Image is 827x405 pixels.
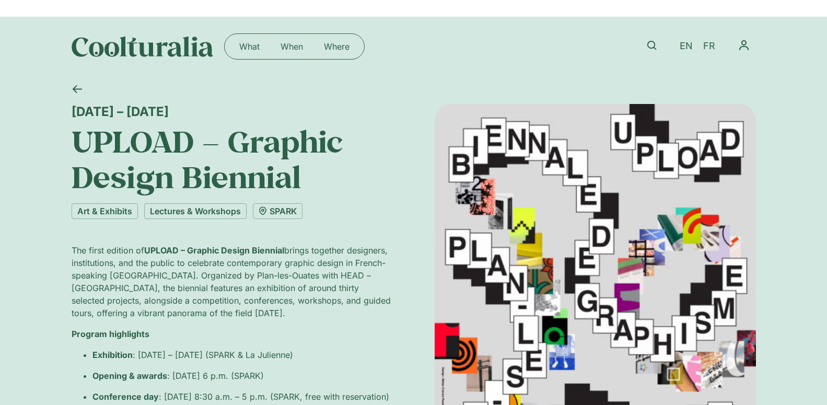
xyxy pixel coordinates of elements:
span: FR [703,41,715,52]
h1: UPLOAD – Graphic Design Biennial [72,123,393,195]
p: : [DATE] – [DATE] (SPARK & La Julienne) [92,349,393,361]
p: : [DATE] 6 p.m. (SPARK) [92,369,393,382]
a: When [270,38,313,55]
strong: Exhibition [92,350,133,360]
strong: Program highlights [72,329,149,339]
a: Lectures & Workshops [144,203,247,219]
div: [DATE] – [DATE] [72,104,393,119]
p: : [DATE] 8:30 a.m. – 5 p.m. (SPARK, free with reservation) [92,390,393,403]
a: SPARK [253,203,302,219]
a: Where [313,38,360,55]
p: The first edition of brings together designers, institutions, and the public to celebrate contemp... [72,244,393,319]
a: EN [674,39,698,54]
nav: Menu [229,38,360,55]
a: Art & Exhibits [72,203,138,219]
button: Menu Toggle [732,33,756,57]
span: EN [680,41,693,52]
a: What [229,38,270,55]
a: FR [698,39,720,54]
strong: Opening & awards [92,371,167,381]
strong: Conference day [92,391,159,402]
strong: UPLOAD – Graphic Design Biennial [144,245,284,256]
nav: Menu [732,33,756,57]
